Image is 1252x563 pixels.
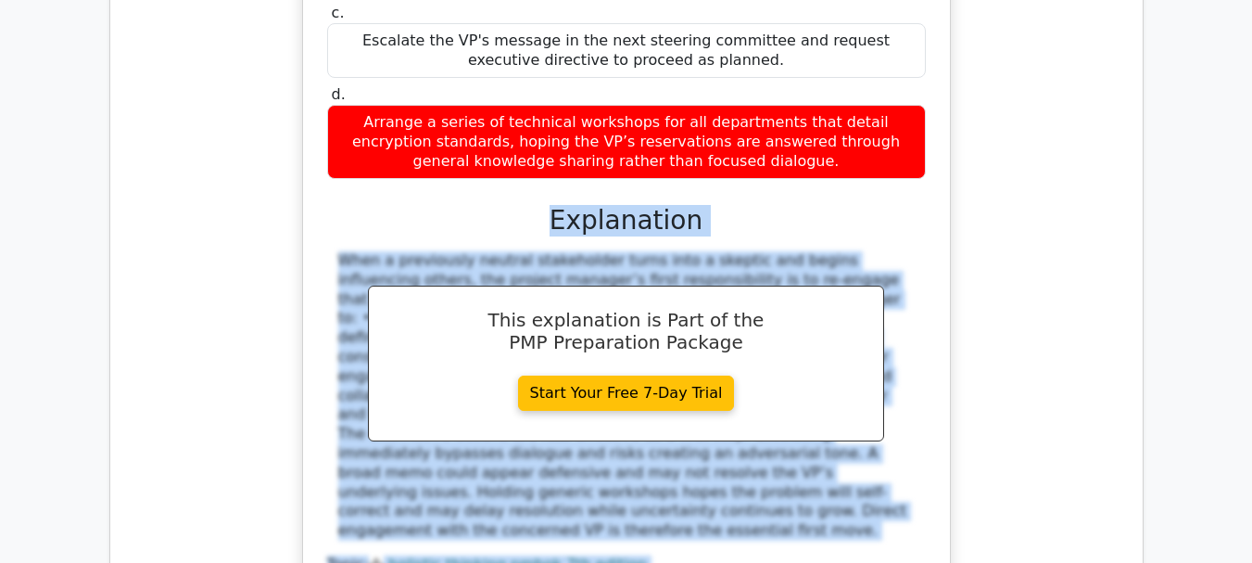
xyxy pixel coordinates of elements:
h3: Explanation [338,205,915,237]
div: Escalate the VP's message in the next steering committee and request executive directive to proce... [327,23,926,79]
span: d. [332,85,346,103]
div: When a previously neutral stakeholder turns into a skeptic and begins influencing others, the pro... [338,251,915,541]
a: Start Your Free 7-Day Trial [518,376,735,411]
span: c. [332,4,345,21]
div: Arrange a series of technical workshops for all departments that detail encryption standards, hop... [327,105,926,179]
